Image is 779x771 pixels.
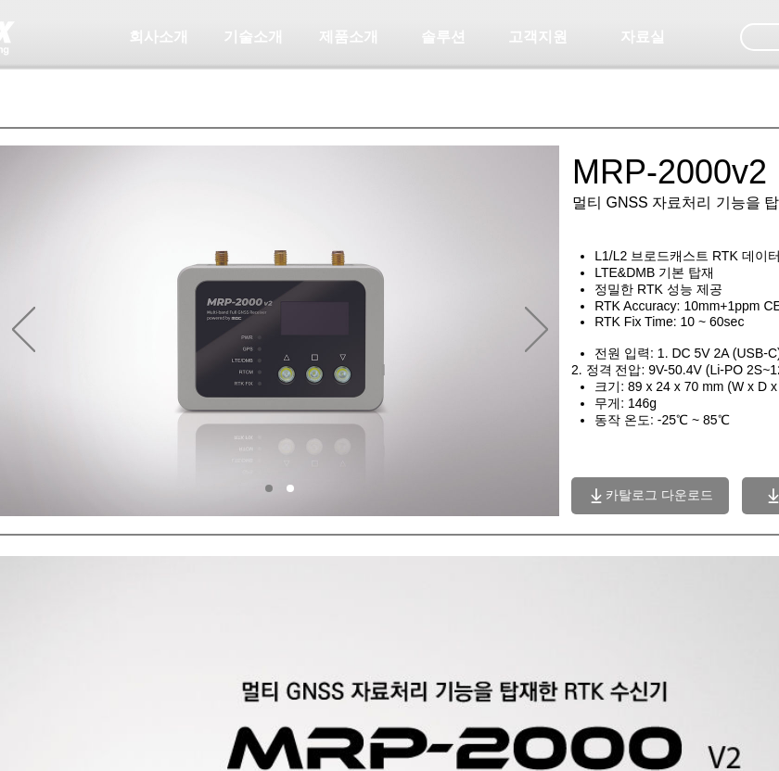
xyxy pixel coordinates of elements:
[594,314,744,329] span: RTK Fix Time: 10 ~ 60sec
[421,28,466,47] span: 솔루션
[287,485,294,492] a: 02
[525,307,548,355] button: 다음
[606,487,713,504] span: 카탈로그 다운로드
[596,19,689,56] a: 자료실
[129,28,188,47] span: 회사소개
[319,28,378,47] span: 제품소개
[259,485,301,492] nav: 슬라이드
[112,19,205,56] a: 회사소개
[302,19,395,56] a: 제품소개
[397,19,490,56] a: 솔루션
[265,485,273,492] a: 01
[492,19,584,56] a: 고객지원
[12,307,35,355] button: 이전
[223,28,283,47] span: 기술소개
[594,396,657,411] span: 무게: 146g
[508,28,568,47] span: 고객지원
[571,477,729,514] a: 카탈로그 다운로드
[594,282,722,297] span: 정밀한 RTK 성능 제공
[594,412,729,427] span: 동작 온도: -25℃ ~ 85℃
[620,28,665,47] span: 자료실
[207,19,300,56] a: 기술소개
